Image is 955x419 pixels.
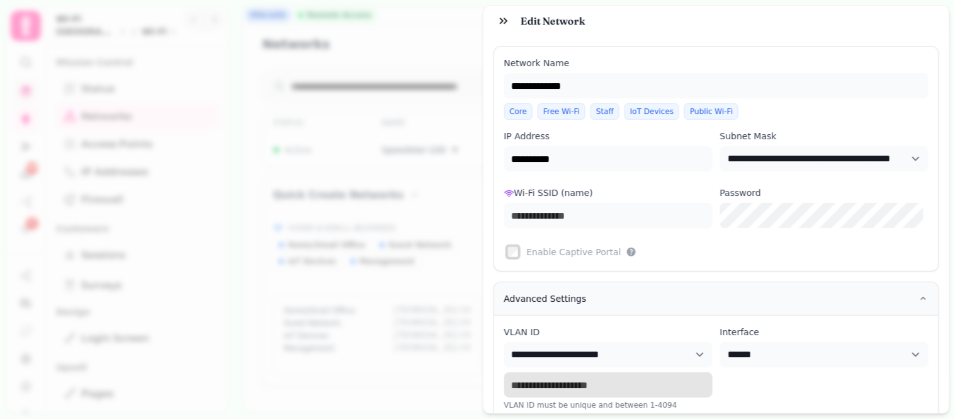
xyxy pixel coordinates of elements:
[504,130,713,142] label: IP Address
[720,130,929,142] label: Subnet Mask
[527,246,621,258] label: Enable Captive Portal
[624,103,679,120] button: IoT Devices
[504,400,713,410] p: VLAN ID must be unique and between 1-4094
[591,103,619,120] button: Staff
[720,326,929,338] label: Interface
[504,103,533,120] button: Core
[504,57,929,69] label: Network Name
[684,103,738,120] button: Public Wi-Fi
[494,282,939,315] button: Advanced Settings
[538,103,585,120] button: Free Wi-Fi
[521,13,591,28] h3: Edit Network
[504,187,713,199] label: Wi-Fi SSID (name)
[504,292,587,305] span: Advanced Settings
[504,326,713,338] label: VLAN ID
[720,187,929,199] label: Password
